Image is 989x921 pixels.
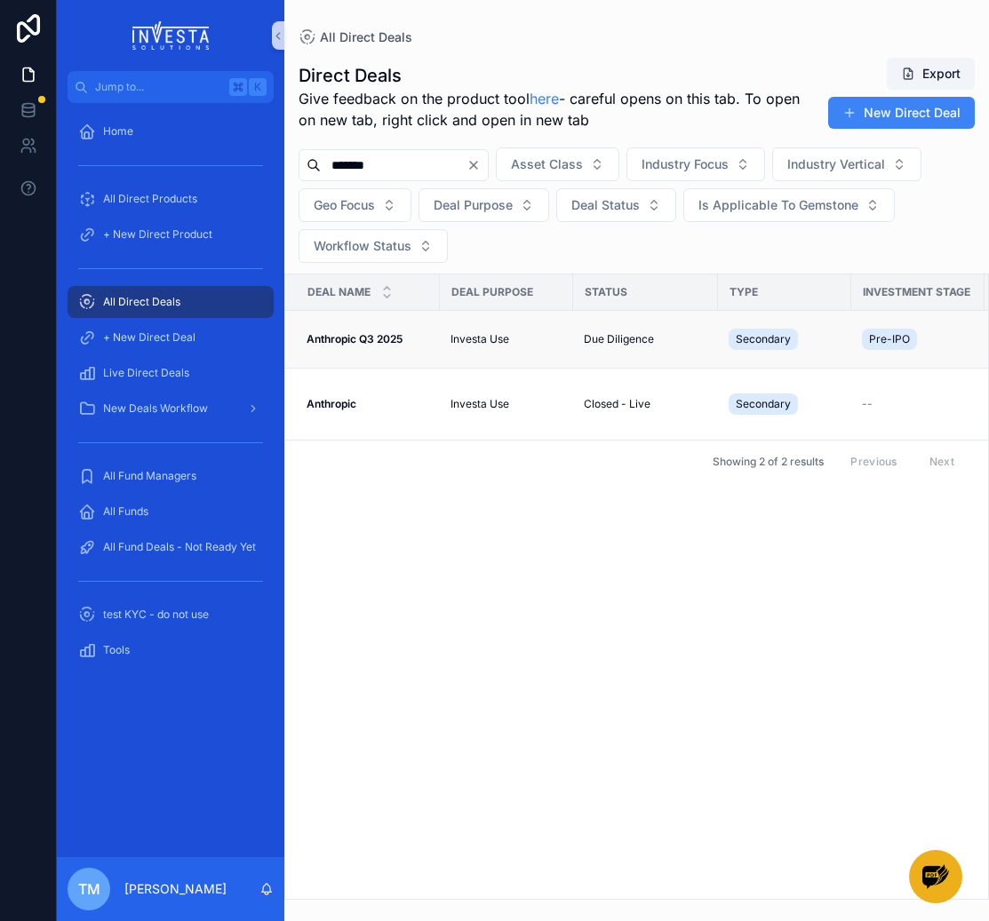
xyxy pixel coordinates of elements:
button: Select Button [299,188,411,222]
span: Is Applicable To Gemstone [698,196,858,214]
a: Home [68,115,274,147]
img: App logo [132,21,210,50]
a: Anthropic [307,397,429,411]
img: Group%203%20(1)_LoaowYY4j.png [922,864,949,890]
span: Deal Status [571,196,640,214]
a: Pre-IPO [862,325,974,353]
span: test KYC - do not use [103,607,209,622]
span: K [251,80,265,94]
span: New Deals Workflow [103,401,208,416]
a: + New Direct Product [68,218,274,250]
button: Export [887,58,975,90]
button: Jump to...K [68,71,274,103]
span: All Funds [103,504,148,519]
span: Pre-IPO [869,332,910,346]
button: Select Button [299,229,448,263]
span: Asset Class [511,155,583,173]
a: Closed - Live [584,397,707,411]
button: Select Button [772,147,921,181]
span: Status [585,285,627,299]
div: scrollable content [57,103,284,689]
span: Secondary [736,332,791,346]
a: New Deals Workflow [68,393,274,425]
span: Showing 2 of 2 results [713,455,824,469]
a: Tools [68,634,274,666]
button: Select Button [419,188,549,222]
a: Live Direct Deals [68,357,274,389]
a: Secondary [729,325,841,353]
span: Type [730,285,758,299]
p: [PERSON_NAME] [124,880,227,898]
button: Clear [467,158,488,172]
span: Secondary [736,397,791,411]
strong: Anthropic [307,397,356,410]
a: here [530,90,559,107]
span: Industry Focus [642,155,729,173]
span: Workflow Status [314,237,411,255]
span: Give feedback on the product tool - careful opens on this tab. To open on new tab, right click an... [299,88,807,131]
span: + New Direct Deal [103,330,195,345]
a: All Fund Deals - Not Ready Yet [68,531,274,563]
span: Home [103,124,133,139]
span: Deal Name [307,285,371,299]
a: Anthropic Q3 2025 [307,332,429,346]
span: Investa Use [451,397,509,411]
span: Closed - Live [584,397,650,411]
span: Geo Focus [314,196,375,214]
a: All Direct Deals [299,28,412,46]
span: + New Direct Product [103,227,212,242]
span: TM [78,878,100,900]
button: New Direct Deal [828,97,975,129]
button: Select Button [556,188,676,222]
span: All Direct Deals [320,28,412,46]
span: -- [862,397,873,411]
span: Live Direct Deals [103,366,189,380]
span: All Direct Products [103,192,197,206]
a: Investa Use [451,397,562,411]
span: Deal Purpose [451,285,533,299]
span: Industry Vertical [787,155,885,173]
span: Tools [103,643,130,657]
a: Investa Use [451,332,562,346]
strong: Anthropic Q3 2025 [307,332,403,345]
span: Investment Stage [863,285,970,299]
span: Deal Purpose [434,196,513,214]
a: All Funds [68,496,274,528]
a: -- [862,397,974,411]
span: All Fund Deals - Not Ready Yet [103,540,256,554]
span: All Fund Managers [103,469,196,483]
span: Investa Use [451,332,509,346]
span: Jump to... [95,80,222,94]
a: All Direct Deals [68,286,274,318]
a: + New Direct Deal [68,322,274,353]
a: All Direct Products [68,183,274,215]
h1: Direct Deals [299,63,807,88]
button: Select Button [626,147,765,181]
button: Select Button [683,188,895,222]
a: Due Diligence [584,332,707,346]
span: All Direct Deals [103,295,180,309]
span: Due Diligence [584,332,654,346]
a: All Fund Managers [68,460,274,492]
a: Secondary [729,390,841,418]
a: test KYC - do not use [68,599,274,631]
button: Select Button [496,147,619,181]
